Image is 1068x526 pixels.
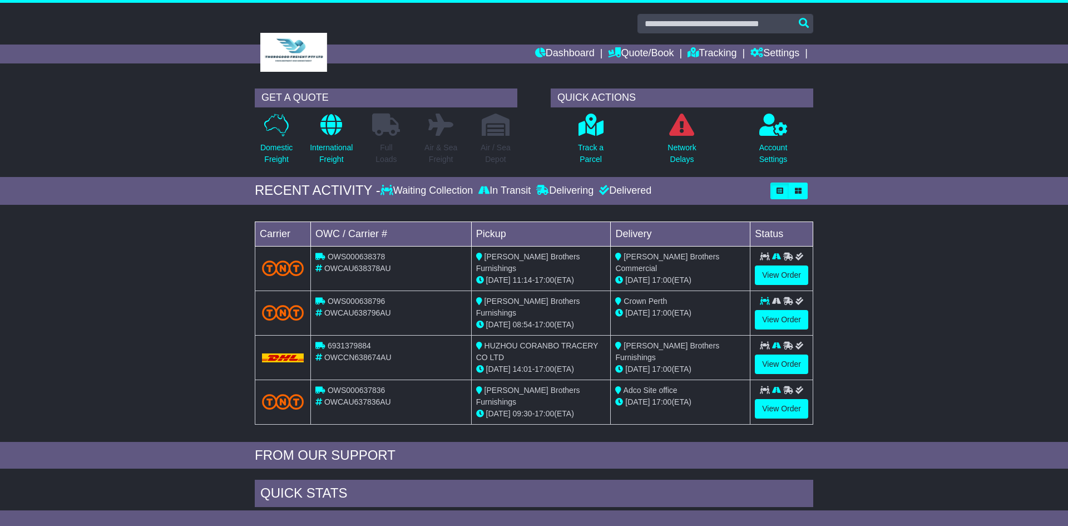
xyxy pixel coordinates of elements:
div: - (ETA) [476,363,606,375]
td: Status [750,222,813,246]
span: OWCAU638378AU [324,264,391,273]
p: Network Delays [667,142,696,165]
td: Pickup [471,222,611,246]
div: FROM OUR SUPPORT [255,448,813,464]
span: HUZHOU CORANBO TRACERY CO LTD [476,341,598,362]
div: Delivering [533,185,596,197]
span: 17:00 [535,409,554,418]
div: GET A QUOTE [255,89,517,107]
img: TNT_Domestic.png [262,305,304,320]
a: InternationalFreight [309,113,353,171]
td: OWC / Carrier # [311,222,472,246]
a: Settings [750,45,799,63]
p: Air / Sea Depot [481,142,511,165]
span: [PERSON_NAME] Brothers Furnishings [476,297,580,317]
span: OWS000638796 [328,297,385,306]
div: Waiting Collection [380,185,476,197]
td: Carrier [255,222,311,246]
span: [DATE] [625,276,650,284]
span: 17:00 [652,397,671,406]
a: View Order [755,266,808,285]
a: Quote/Book [608,45,674,63]
span: Adco Site office [624,386,678,395]
a: Tracking [688,45,736,63]
span: [DATE] [625,365,650,373]
span: 6931379884 [328,341,371,350]
div: (ETA) [615,363,745,375]
span: 14:01 [513,365,532,373]
p: Account Settings [759,142,788,165]
div: - (ETA) [476,319,606,331]
a: AccountSettings [759,113,788,171]
span: [DATE] [486,409,511,418]
img: DHL.png [262,353,304,362]
div: - (ETA) [476,408,606,420]
span: 17:00 [535,365,554,373]
a: Track aParcel [577,113,604,171]
span: OWCAU637836AU [324,397,391,406]
span: 17:00 [535,276,554,284]
p: Air & Sea Freight [424,142,457,165]
div: Quick Stats [255,480,813,510]
a: NetworkDelays [667,113,696,171]
span: 17:00 [652,276,671,284]
span: [DATE] [486,365,511,373]
span: OWS000638378 [328,252,385,261]
p: Full Loads [372,142,400,165]
a: View Order [755,399,808,419]
span: [DATE] [486,320,511,329]
div: QUICK ACTIONS [551,89,813,107]
div: RECENT ACTIVITY - [255,183,380,199]
span: 17:00 [652,308,671,317]
span: OWS000637836 [328,386,385,395]
a: DomesticFreight [260,113,293,171]
div: (ETA) [615,396,745,408]
span: [PERSON_NAME] Brothers Commercial [615,252,719,273]
p: Track a Parcel [578,142,604,165]
span: 17:00 [535,320,554,329]
span: OWCAU638796AU [324,308,391,317]
td: Delivery [611,222,750,246]
span: OWCCN638674AU [324,353,392,362]
a: View Order [755,355,808,374]
span: [PERSON_NAME] Brothers Furnishings [615,341,719,362]
a: Dashboard [535,45,595,63]
img: TNT_Domestic.png [262,394,304,409]
span: [PERSON_NAME] Brothers Furnishings [476,386,580,406]
a: View Order [755,310,808,330]
span: [DATE] [625,397,650,406]
img: TNT_Domestic.png [262,260,304,276]
div: - (ETA) [476,274,606,286]
div: (ETA) [615,274,745,286]
span: Crown Perth [624,297,667,306]
p: International Freight [310,142,353,165]
span: 17:00 [652,365,671,373]
p: Domestic Freight [260,142,293,165]
div: Delivered [596,185,651,197]
span: 09:30 [513,409,532,418]
span: [PERSON_NAME] Brothers Furnishings [476,252,580,273]
div: (ETA) [615,307,745,319]
div: In Transit [476,185,533,197]
span: 11:14 [513,276,532,284]
span: 08:54 [513,320,532,329]
span: [DATE] [486,276,511,284]
span: [DATE] [625,308,650,317]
